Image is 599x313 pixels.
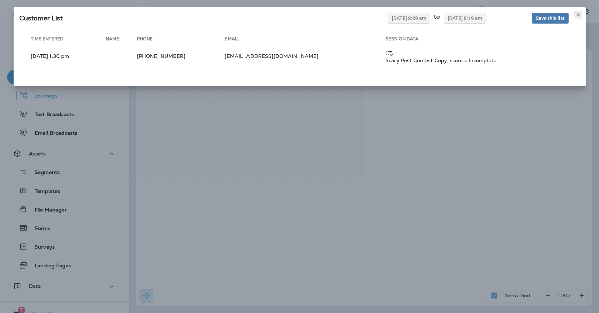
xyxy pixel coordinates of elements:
div: to [430,13,443,24]
th: Email [225,36,386,45]
th: Phone [137,36,225,45]
div: Survey [386,49,568,63]
td: [PHONE_NUMBER] [137,46,225,66]
button: [DATE] 8:09 am [388,13,430,24]
span: [DATE] 8:19 am [448,16,482,21]
button: [DATE] 8:19 am [444,13,486,24]
td: [EMAIL_ADDRESS][DOMAIN_NAME] [225,46,386,66]
td: [DATE] 1:30 pm [25,46,106,66]
span: [DATE] 8:09 am [392,16,426,21]
p: Scary Pest Contest Copy, score = Incomplete [386,58,496,63]
button: Save this list [532,13,569,24]
span: Save this list [536,16,565,21]
th: Session Data [386,36,574,45]
span: SQL [19,14,63,22]
th: Time Entered [25,36,106,45]
th: Name [106,36,137,45]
